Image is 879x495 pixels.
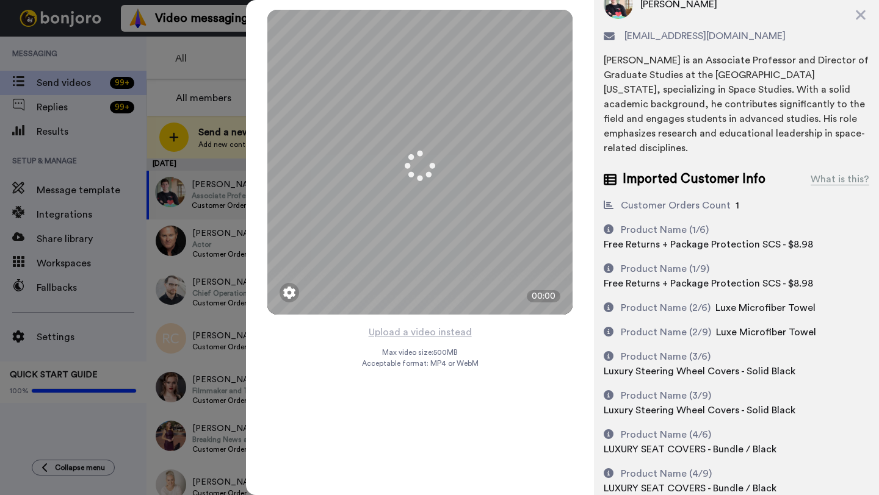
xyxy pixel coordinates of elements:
button: Upload a video instead [365,324,476,340]
div: Product Name (1/9) [621,262,709,276]
div: Product Name (4/9) [621,466,712,481]
div: Product Name (1/6) [621,223,709,237]
div: What is this? [811,172,869,187]
div: Product Name (2/6) [621,301,711,315]
span: Max video size: 500 MB [382,347,458,357]
div: [PERSON_NAME] is an Associate Professor and Director of Graduate Studies at the [GEOGRAPHIC_DATA]... [604,53,869,155]
div: Product Name (3/9) [621,388,711,403]
div: Customer Orders Count [621,198,731,213]
img: ic_gear.svg [283,287,295,299]
div: 00:00 [527,290,560,302]
span: Free Returns + Package Protection SCS - $8.98 [604,240,813,249]
span: Luxe Microfiber Towel [715,303,816,313]
span: Imported Customer Info [623,170,765,188]
span: LUXURY SEAT COVERS - Bundle / Black [604,444,776,454]
span: Luxury Steering Wheel Covers - Solid Black [604,366,795,376]
span: Luxury Steering Wheel Covers - Solid Black [604,405,795,415]
div: Product Name (2/9) [621,325,711,340]
span: Luxe Microfiber Towel [716,327,816,337]
div: Product Name (3/6) [621,349,711,364]
span: 1 [736,201,739,210]
span: Free Returns + Package Protection SCS - $8.98 [604,279,813,288]
span: LUXURY SEAT COVERS - Bundle / Black [604,483,776,493]
span: Acceptable format: MP4 or WebM [362,358,479,368]
div: Product Name (4/6) [621,427,711,442]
